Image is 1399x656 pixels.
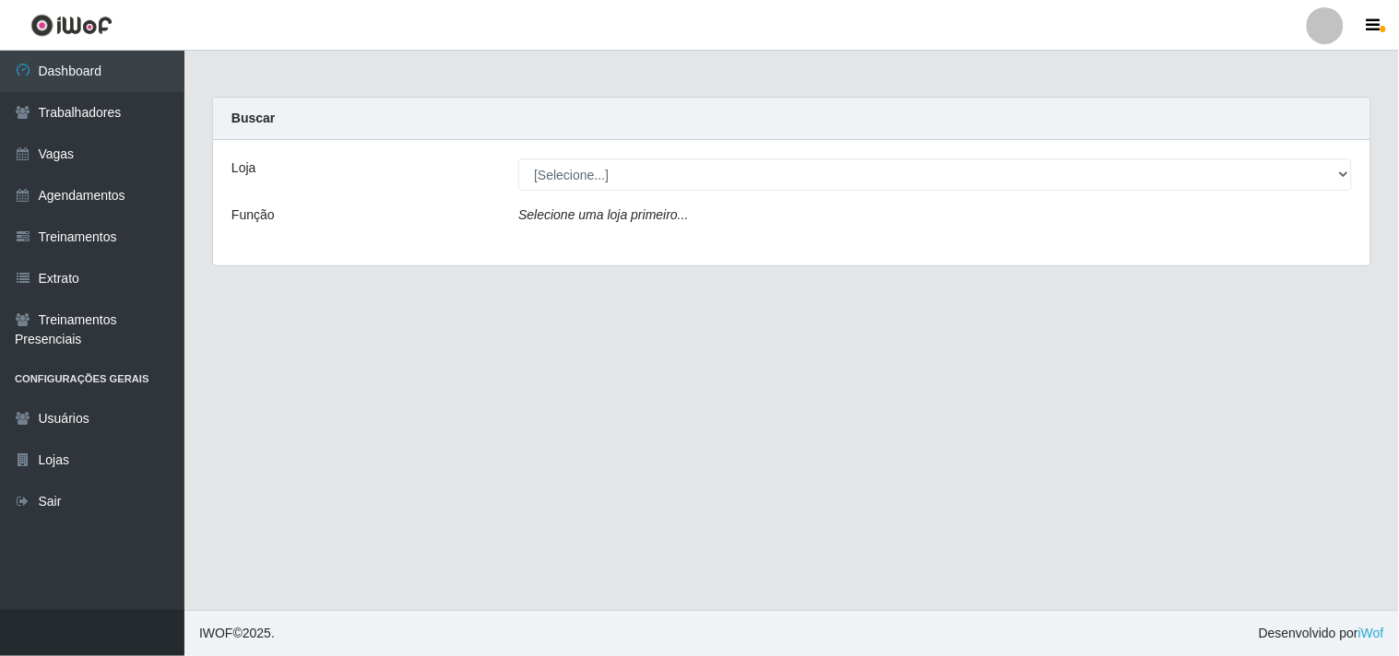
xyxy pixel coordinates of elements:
span: IWOF [199,626,233,640]
img: CoreUI Logo [30,14,113,37]
span: Desenvolvido por [1259,624,1384,643]
span: © 2025 . [199,624,275,643]
i: Selecione uma loja primeiro... [518,207,688,222]
a: iWof [1358,626,1384,640]
strong: Buscar [231,111,275,125]
label: Loja [231,158,255,178]
label: Função [231,205,275,225]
